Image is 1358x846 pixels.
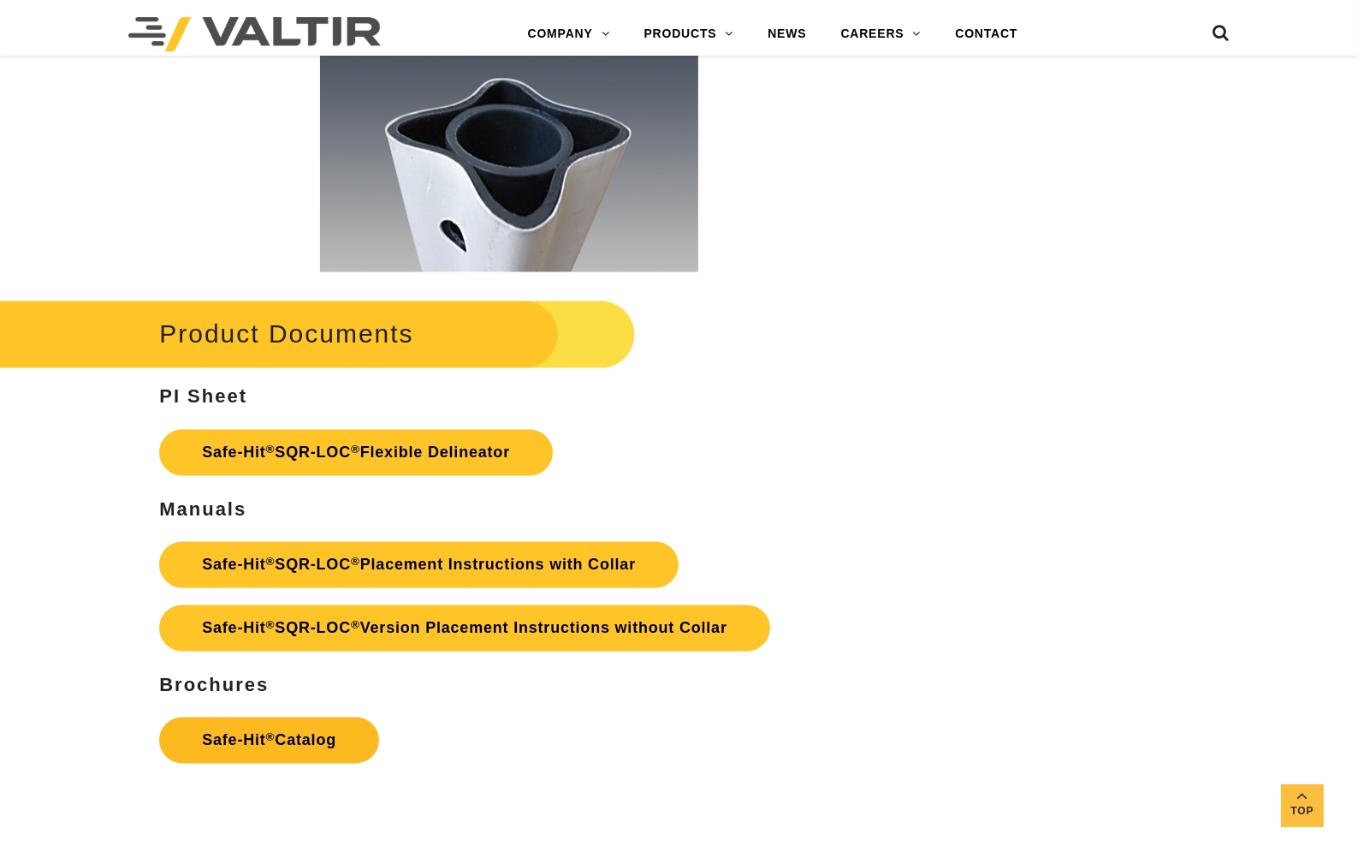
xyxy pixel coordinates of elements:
a: CONTACT [938,17,1035,51]
a: Top [1281,784,1324,827]
a: Safe-Hit®SQR-LOC®Flexible Delineator [159,430,553,476]
sup: ® [351,619,360,632]
sup: ® [266,556,276,569]
a: Safe-Hit®Catalog [159,718,379,764]
strong: Manuals [159,499,246,521]
a: NEWS [750,17,823,51]
strong: Safe-Hit Catalog [202,732,336,749]
sup: ® [351,556,360,569]
strong: Brochures [159,675,269,696]
a: COMPANY [511,17,627,51]
strong: Safe-Hit SQR-LOC Version Placement Instructions without Collar [202,620,727,637]
sup: ® [266,619,276,632]
a: Safe-Hit®SQR-LOC®Version Placement Instructions without Collar [159,605,770,652]
a: PRODUCTS [627,17,751,51]
strong: Safe-Hit SQR-LOC Flexible Delineator [202,444,510,462]
strong: Safe-Hit SQR-LOC Placement Instructions with Collar [202,557,636,574]
a: Safe-Hit®SQR-LOC®Placement Instructions with Collar [159,542,679,588]
a: CAREERS [824,17,939,51]
sup: ® [266,731,276,744]
strong: PI Sheet [159,386,247,408]
sup: ® [351,444,360,456]
sup: ® [266,444,276,456]
span: Top [1281,801,1324,821]
img: Valtir [128,17,381,51]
